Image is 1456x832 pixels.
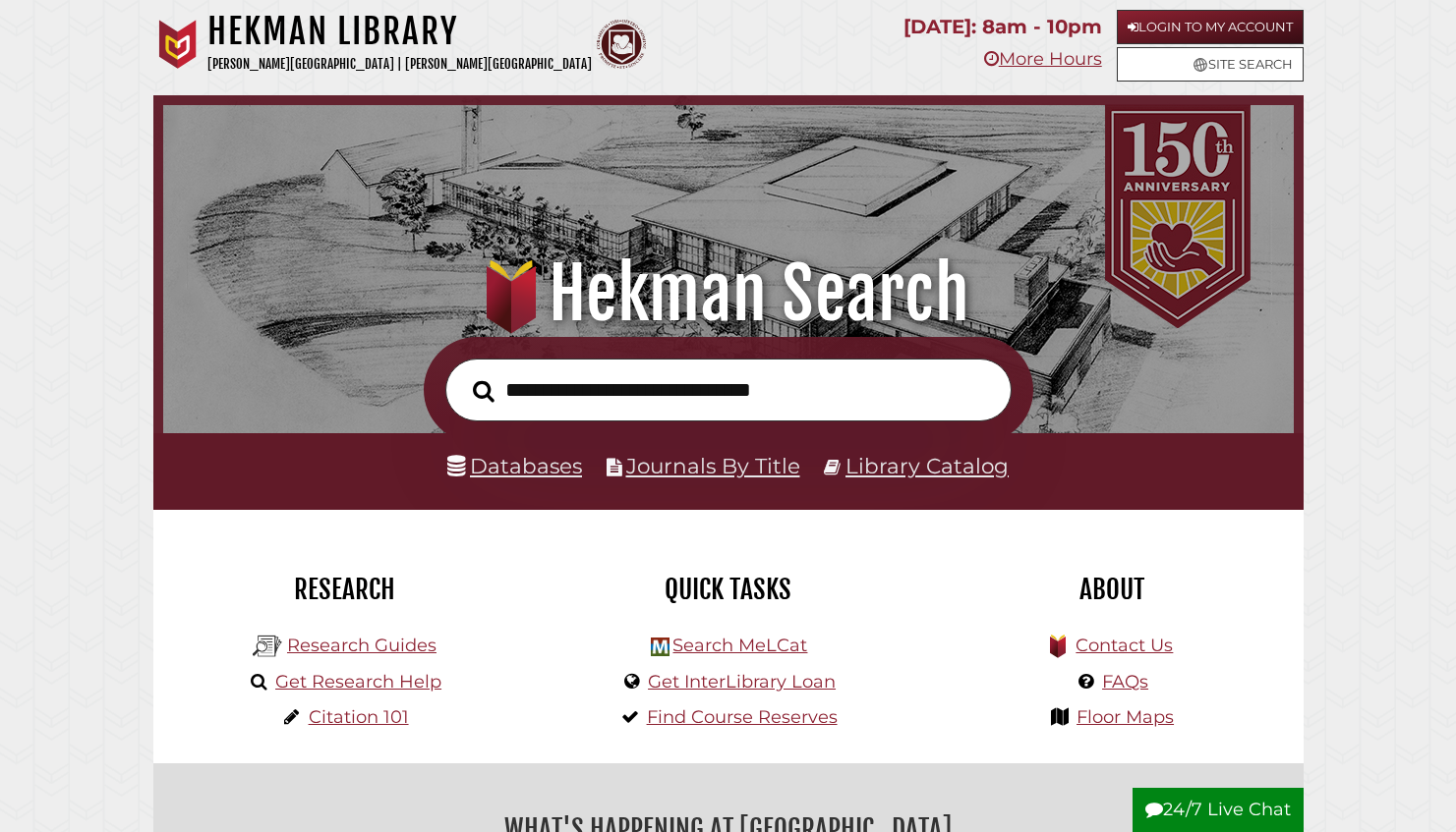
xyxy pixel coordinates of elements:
[647,706,838,728] a: Find Course Reserves
[168,573,522,606] h2: Research
[1076,635,1173,656] a: Contact Us
[984,48,1102,70] a: More Hours
[626,453,800,478] a: Journals By Title
[275,671,441,693] a: Get Research Help
[1117,47,1304,82] a: Site Search
[845,453,1009,478] a: Library Catalog
[552,573,905,606] h2: Quick Tasks
[185,250,1272,337] h1: Hekman Search
[309,706,409,728] a: Citation 101
[1102,671,1148,693] a: FAQs
[473,379,495,403] i: Search
[463,374,504,408] button: Search
[207,53,592,76] p: [PERSON_NAME][GEOGRAPHIC_DATA] | [PERSON_NAME][GEOGRAPHIC_DATA]
[447,453,582,478] a: Databases
[1117,10,1304,44] a: Login to My Account
[253,632,282,661] img: Hekman Library Logo
[1077,706,1174,728] a: Floor Maps
[597,20,646,69] img: Calvin Theological Seminary
[935,573,1289,606] h2: About
[903,10,1102,44] p: [DATE]: 8am - 10pm
[648,671,836,693] a: Get InterLibrary Loan
[672,635,807,656] a: Search MeLCat
[153,20,203,69] img: Calvin University
[207,10,592,53] h1: Hekman Library
[651,638,670,656] img: Hekman Library Logo
[287,635,437,656] a: Research Guides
